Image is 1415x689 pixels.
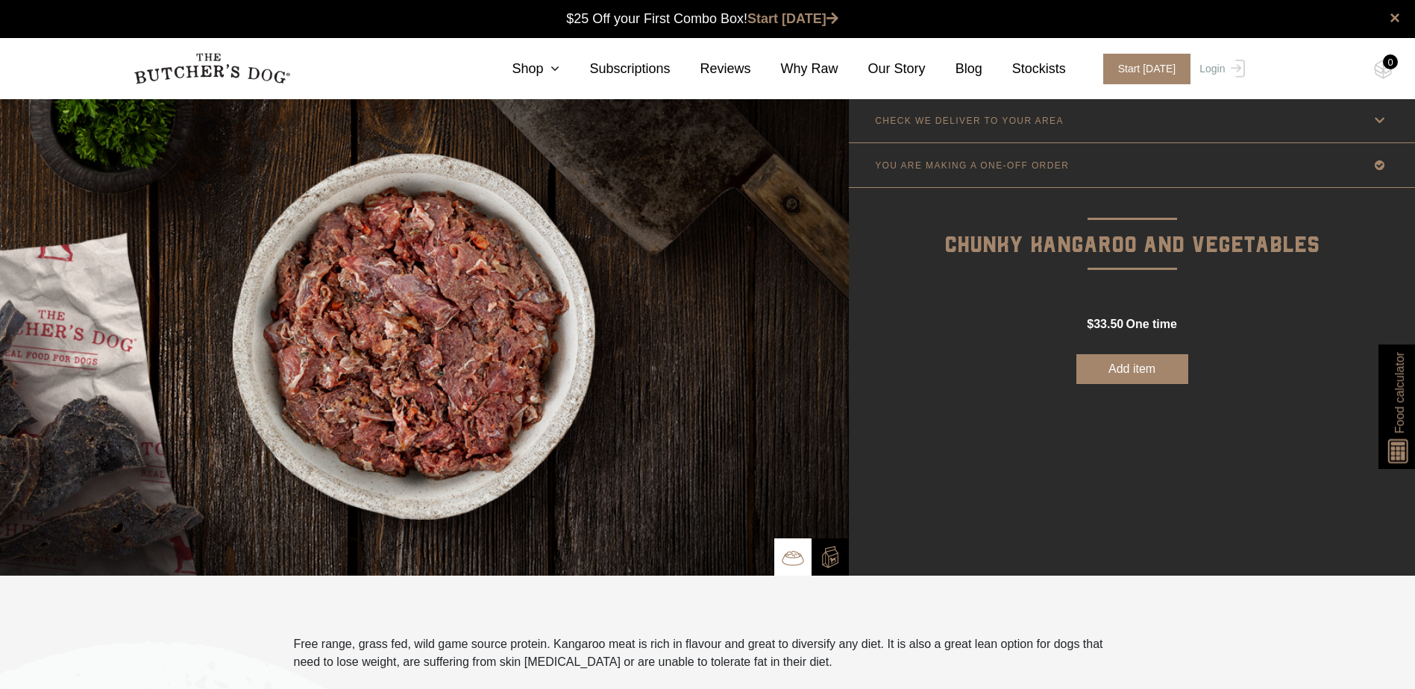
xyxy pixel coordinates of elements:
img: TBD_Build-A-Box-2.png [819,546,841,568]
a: Shop [482,59,559,79]
button: Add item [1076,354,1188,384]
span: Start [DATE] [1103,54,1191,84]
a: YOU ARE MAKING A ONE-OFF ORDER [849,143,1415,187]
p: Free range, grass fed, wild game source protein. Kangaroo meat is rich in flavour and great to di... [294,635,1122,671]
a: Reviews [671,59,751,79]
img: TBD_Bowl.png [782,547,804,569]
a: Login [1196,54,1244,84]
a: CHECK WE DELIVER TO YOUR AREA [849,98,1415,142]
a: Stockists [982,59,1066,79]
a: Blog [926,59,982,79]
p: Chunky Kangaroo and Vegetables [849,188,1415,263]
p: YOU ARE MAKING A ONE-OFF ORDER [875,160,1069,171]
a: Subscriptions [559,59,670,79]
img: TBD_Cart-Empty.png [1374,60,1393,79]
a: Our Story [838,59,926,79]
a: Start [DATE] [1088,54,1196,84]
span: $ [1087,318,1094,330]
div: 0 [1383,54,1398,69]
p: CHECK WE DELIVER TO YOUR AREA [875,116,1064,126]
span: one time [1126,318,1176,330]
a: close [1390,9,1400,27]
span: 33.50 [1094,318,1123,330]
a: Why Raw [751,59,838,79]
span: Food calculator [1390,352,1408,433]
a: Start [DATE] [747,11,838,26]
